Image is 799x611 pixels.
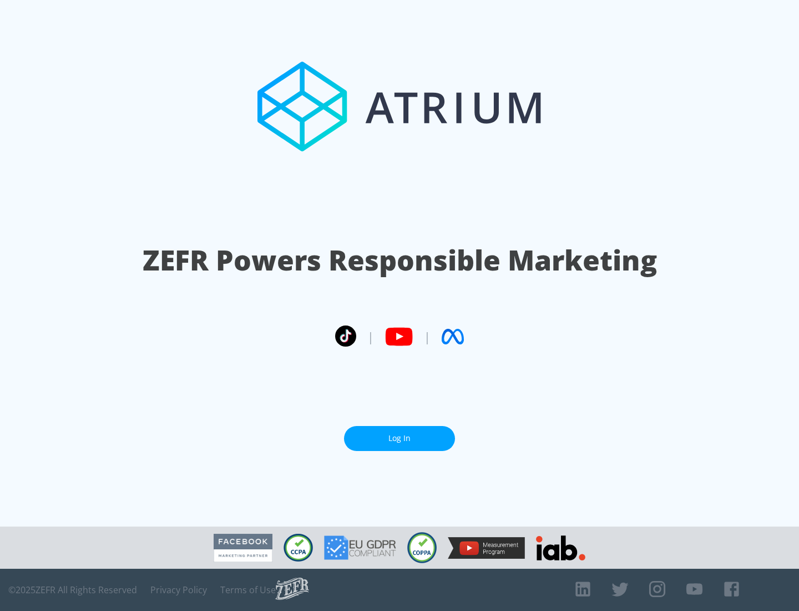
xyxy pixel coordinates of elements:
a: Terms of Use [220,584,276,595]
img: COPPA Compliant [407,532,437,563]
img: YouTube Measurement Program [448,537,525,559]
img: GDPR Compliant [324,535,396,560]
span: | [367,328,374,345]
span: © 2025 ZEFR All Rights Reserved [8,584,137,595]
h1: ZEFR Powers Responsible Marketing [143,241,657,279]
img: Facebook Marketing Partner [214,534,272,562]
img: CCPA Compliant [284,534,313,562]
img: IAB [536,535,585,560]
span: | [424,328,431,345]
a: Privacy Policy [150,584,207,595]
a: Log In [344,426,455,451]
